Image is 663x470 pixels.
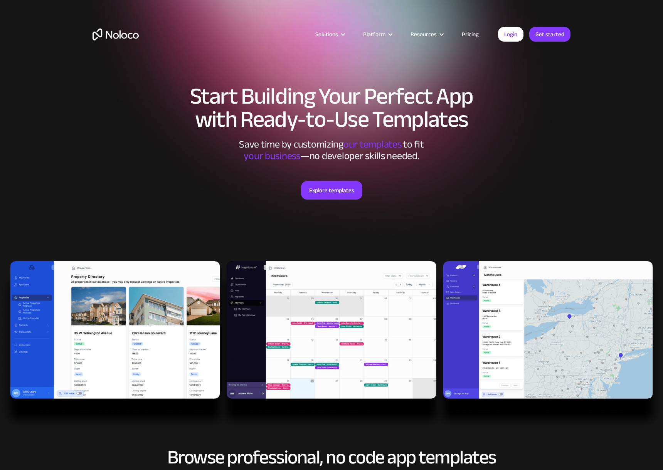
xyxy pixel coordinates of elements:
a: Login [498,27,523,42]
div: Platform [353,29,401,39]
div: Resources [411,29,437,39]
h1: Start Building Your Perfect App with Ready-to-Use Templates [93,85,570,131]
div: Resources [401,29,452,39]
span: our templates [343,135,402,154]
div: Save time by customizing to fit ‍ —no developer skills needed. [216,139,447,162]
div: Solutions [315,29,338,39]
div: Solutions [306,29,353,39]
div: Platform [363,29,385,39]
a: Pricing [452,29,488,39]
h2: Browse professional, no code app templates [93,447,570,468]
span: your business [244,146,300,165]
a: Get started [529,27,570,42]
a: Explore templates [301,181,362,200]
a: home [93,29,139,40]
